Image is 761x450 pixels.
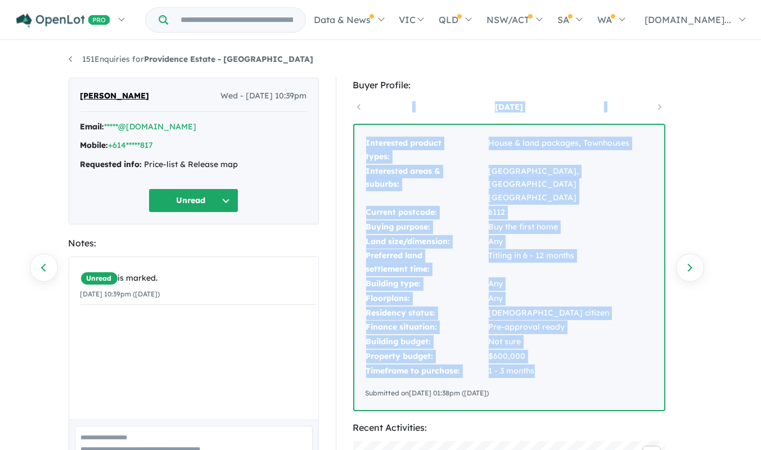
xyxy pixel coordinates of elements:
td: Pre-approval ready [488,320,653,335]
td: Any [488,291,653,306]
span: Wed - [DATE] 10:39pm [221,89,307,103]
td: Residency status: [366,306,488,321]
td: Preferred land settlement time: [366,249,488,277]
td: House & land packages, Townhouses [488,136,653,164]
td: 6112 [488,205,653,220]
a: [DATE] [461,101,557,112]
strong: Requested info: [80,159,142,169]
strong: Providence Estate - [GEOGRAPHIC_DATA] [145,54,314,64]
div: Submitted on [DATE] 01:38pm ([DATE]) [366,388,653,399]
div: Price-list & Release map [80,158,307,172]
td: Floorplans: [366,291,488,306]
strong: Email: [80,121,105,132]
td: 1 - 3 months [488,364,653,379]
div: Recent Activities: [353,420,665,435]
nav: breadcrumb [69,53,693,66]
a: 151Enquiries forProvidence Estate - [GEOGRAPHIC_DATA] [69,54,314,64]
td: Not sure [488,335,653,349]
span: Unread [80,272,118,285]
td: [DEMOGRAPHIC_DATA] citizen [488,306,653,321]
span: [PERSON_NAME] [80,89,150,103]
td: Any [488,235,653,249]
td: $600,000 [488,349,653,364]
strong: Mobile: [80,140,109,150]
img: Openlot PRO Logo White [16,13,110,28]
td: Interested areas & suburbs: [366,164,488,205]
input: Try estate name, suburb, builder or developer [170,8,303,32]
td: Buying purpose: [366,220,488,235]
div: is marked. [80,272,316,285]
div: Buyer Profile: [353,78,665,93]
small: [DATE] 10:39pm ([DATE]) [80,290,160,298]
td: Interested product types: [366,136,488,164]
td: Land size/dimension: [366,235,488,249]
td: Titling in 6 - 12 months [488,249,653,277]
td: Buy the first home [488,220,653,235]
td: Property budget: [366,349,488,364]
div: Notes: [69,236,319,251]
td: Any [488,277,653,291]
button: Unread [148,188,238,213]
td: Timeframe to purchase: [366,364,488,379]
td: Building budget: [366,335,488,349]
td: Finance situation: [366,320,488,335]
span: [DOMAIN_NAME]... [645,14,731,25]
td: Current postcode: [366,205,488,220]
td: [GEOGRAPHIC_DATA], [GEOGRAPHIC_DATA] [GEOGRAPHIC_DATA] [488,164,653,205]
td: Building type: [366,277,488,291]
